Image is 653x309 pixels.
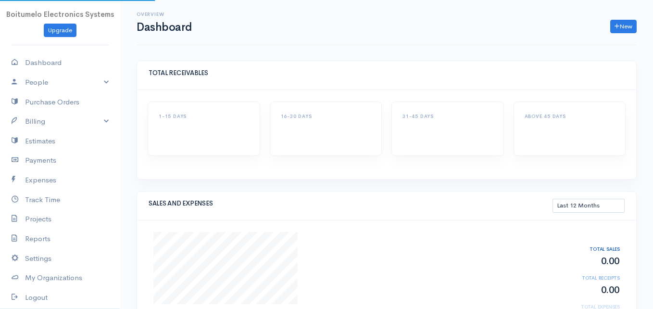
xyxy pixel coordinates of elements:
h5: TOTAL RECEIVABLES [149,70,625,77]
h6: TOTAL RECEIPTS [550,275,620,281]
h1: Dashboard [137,21,192,33]
a: New [610,20,637,34]
h5: SALES AND EXPENSES [149,200,553,207]
h2: 0.00 [550,256,620,267]
span: Boitumelo Electronics Systems [6,10,114,19]
h6: 16-30 DAYS [281,114,371,119]
a: Upgrade [44,24,76,38]
h6: 31-45 DAYS [402,114,493,119]
h6: ABOVE 45 DAYS [525,114,615,119]
h6: TOTAL SALES [550,246,620,252]
h2: 0.00 [550,285,620,296]
h6: 1-15 DAYS [159,114,249,119]
h6: Overview [137,12,192,17]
